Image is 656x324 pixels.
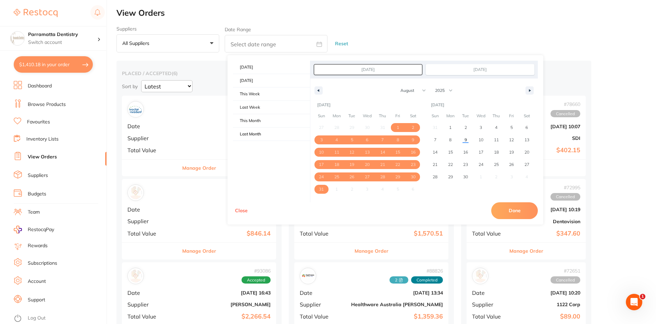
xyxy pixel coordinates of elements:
[179,290,271,296] b: [DATE] 16:43
[233,61,310,74] button: [DATE]
[116,8,656,18] h2: View Orders
[524,146,529,158] span: 20
[519,110,534,121] span: Sat
[300,230,346,237] span: Total Value
[179,147,271,154] b: $362.00
[504,146,519,158] button: 19
[550,276,580,284] span: Cancelled
[473,121,489,134] button: 3
[519,146,534,158] button: 20
[428,99,534,111] div: [DATE]
[375,110,390,121] span: Thu
[344,171,360,183] button: 26
[182,160,216,176] button: Manage Order
[428,134,443,146] button: 7
[179,230,271,237] b: $846.14
[122,96,276,176] div: Ivoclar Vivadent#93089PlacedDate[DATE] 16:43SupplierIvoclar VivadentTotal Value$362.00Manage Order
[365,171,370,183] span: 27
[405,134,421,146] button: 9
[365,158,370,171] span: 20
[314,99,421,111] div: [DATE]
[473,146,489,158] button: 17
[458,158,473,171] button: 23
[242,268,271,274] span: # 93086
[179,207,271,212] b: [DATE] 16:43
[349,146,354,158] span: 12
[405,146,421,158] button: 16
[28,31,97,38] h4: Parramatta Dentistry
[428,110,443,121] span: Sun
[26,136,59,143] a: Inventory Lists
[494,158,499,171] span: 25
[344,134,360,146] button: 5
[509,243,543,259] button: Manage Order
[550,268,580,274] span: # 72651
[127,147,173,153] span: Total Value
[127,230,173,237] span: Total Value
[344,158,360,171] button: 19
[395,158,400,171] span: 22
[351,302,443,307] b: Healthware Australia [PERSON_NAME]
[405,121,421,134] button: 2
[28,226,54,233] span: RestocqPay
[375,171,390,183] button: 28
[360,158,375,171] button: 20
[375,158,390,171] button: 21
[479,158,483,171] span: 24
[329,171,345,183] button: 25
[116,34,219,53] button: All suppliers
[465,121,467,134] span: 2
[512,313,580,320] b: $89.00
[225,27,251,32] label: Date Range
[314,183,329,195] button: 31
[300,290,346,296] span: Date
[27,119,50,125] a: Favourites
[179,124,271,129] b: [DATE] 16:43
[375,146,390,158] button: 14
[504,134,519,146] button: 12
[488,121,504,134] button: 4
[390,110,406,121] span: Fri
[329,110,345,121] span: Mon
[428,158,443,171] button: 21
[411,171,416,183] span: 30
[233,128,310,141] span: Last Month
[334,171,339,183] span: 25
[512,147,580,154] b: $402.15
[233,114,310,127] span: This Month
[512,219,580,224] b: Dentavision
[488,158,504,171] button: 25
[504,158,519,171] button: 26
[512,290,580,296] b: [DATE] 10:20
[28,297,45,303] a: Support
[512,124,580,129] b: [DATE] 10:07
[472,313,506,320] span: Total Value
[344,110,360,121] span: Tue
[320,134,323,146] span: 3
[472,290,506,296] span: Date
[389,268,443,274] span: # 88826
[14,313,104,324] button: Log Out
[179,219,271,224] b: Dentavision
[512,135,580,141] b: SDI
[512,207,580,212] b: [DATE] 10:19
[127,123,173,129] span: Date
[355,243,388,259] button: Manage Order
[28,315,46,322] a: Log Out
[428,171,443,183] button: 28
[550,193,580,201] span: Cancelled
[504,110,519,121] span: Fri
[300,301,346,308] span: Supplier
[411,158,416,171] span: 23
[314,64,422,75] input: Early
[233,202,250,219] button: Close
[28,242,48,249] a: Rewards
[233,74,310,87] button: [DATE]
[480,121,482,134] span: 3
[129,186,142,199] img: Dentavision
[301,269,314,283] img: Healthware Australia Ridley
[28,154,57,160] a: View Orders
[14,56,93,73] button: $1,410.18 in your order
[116,26,219,32] label: Suppliers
